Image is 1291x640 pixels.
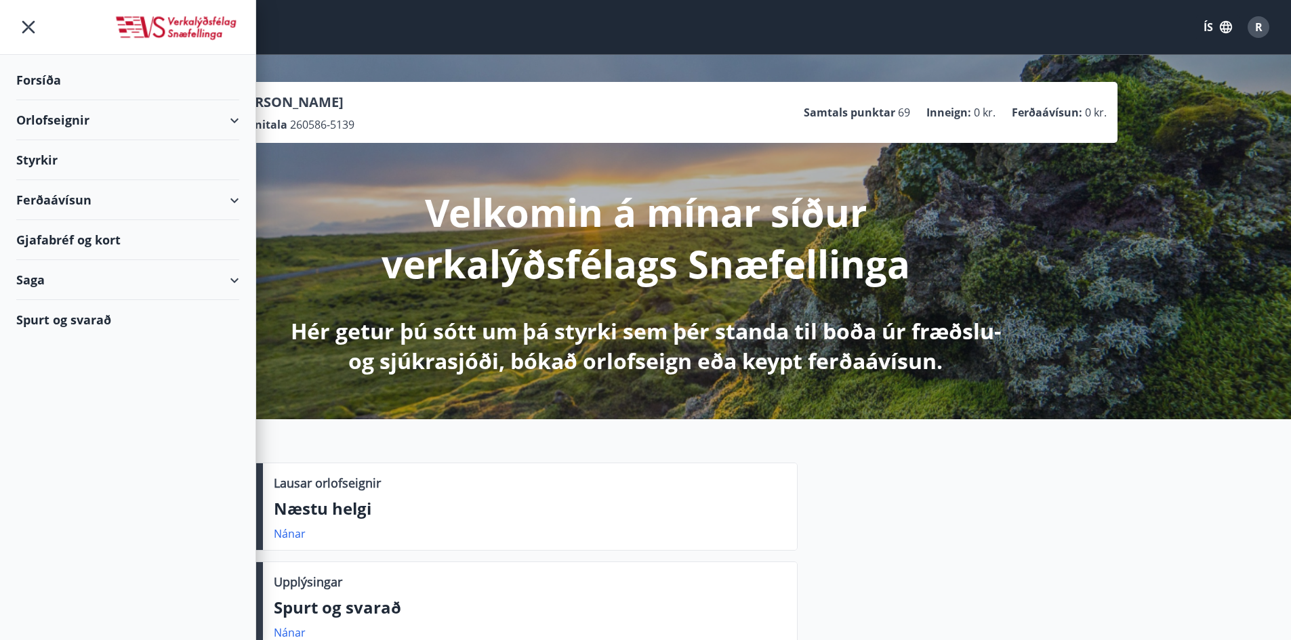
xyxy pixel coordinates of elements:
p: Spurt og svarað [274,596,786,619]
p: Næstu helgi [274,497,786,520]
a: Nánar [274,526,306,541]
p: Velkomin á mínar síður verkalýðsfélags Snæfellinga [288,186,1004,289]
p: Upplýsingar [274,573,342,591]
div: Spurt og svarað [16,300,239,339]
button: R [1242,11,1275,43]
button: ÍS [1196,15,1239,39]
p: Kennitala [234,117,287,132]
p: Inneign : [926,105,971,120]
span: R [1255,20,1263,35]
div: Forsíða [16,60,239,100]
div: Styrkir [16,140,239,180]
div: Gjafabréf og kort [16,220,239,260]
img: union_logo [114,15,239,42]
div: Saga [16,260,239,300]
span: 0 kr. [974,105,996,120]
div: Orlofseignir [16,100,239,140]
p: Ferðaávísun : [1012,105,1082,120]
span: 260586-5139 [290,117,354,132]
p: Samtals punktar [804,105,895,120]
p: Hér getur þú sótt um þá styrki sem þér standa til boða úr fræðslu- og sjúkrasjóði, bókað orlofsei... [288,316,1004,376]
span: 0 kr. [1085,105,1107,120]
button: menu [16,15,41,39]
span: 69 [898,105,910,120]
div: Ferðaávísun [16,180,239,220]
p: [PERSON_NAME] [234,93,354,112]
p: Lausar orlofseignir [274,474,381,492]
a: Nánar [274,625,306,640]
